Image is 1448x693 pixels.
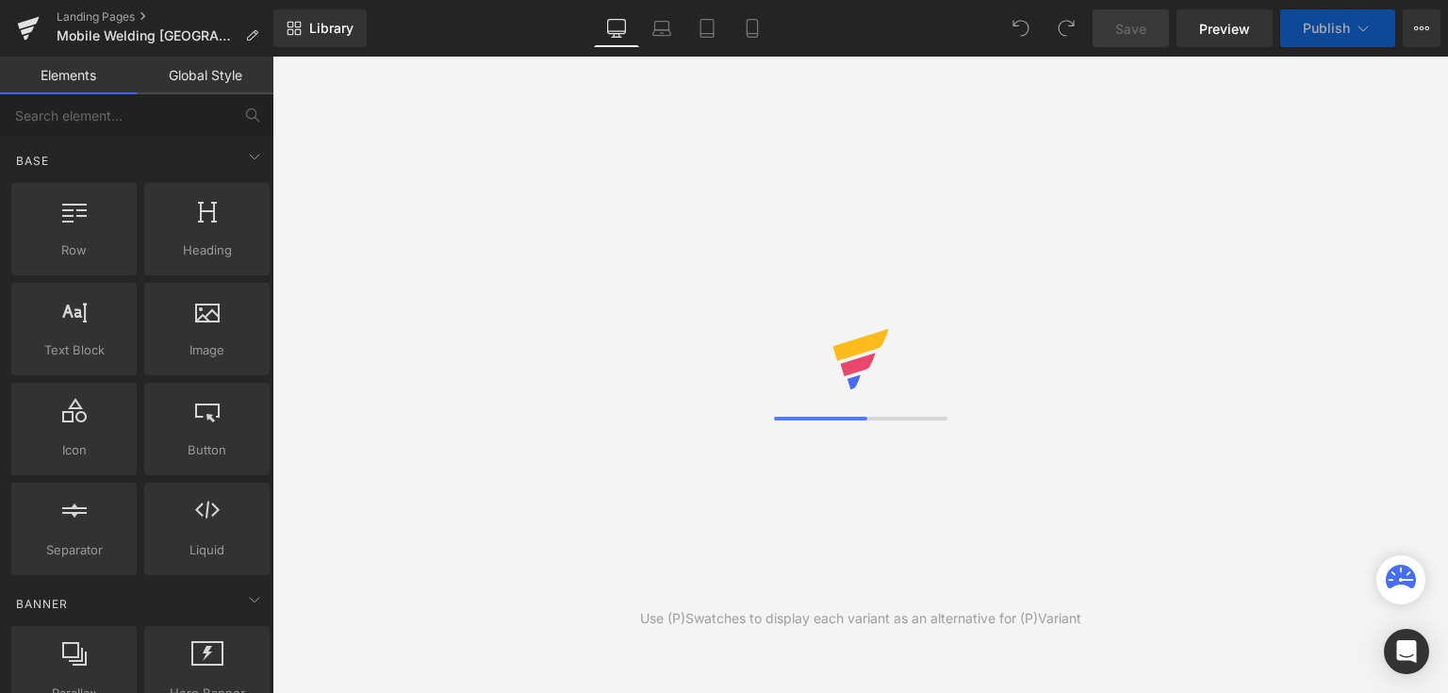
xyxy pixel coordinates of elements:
button: Publish [1280,9,1395,47]
span: Banner [14,595,70,613]
span: Liquid [150,540,264,560]
a: Laptop [639,9,684,47]
a: Desktop [594,9,639,47]
a: Mobile [730,9,775,47]
span: Mobile Welding [GEOGRAPHIC_DATA] [57,28,238,43]
button: More [1403,9,1440,47]
span: Separator [17,540,131,560]
span: Base [14,152,51,170]
span: Icon [17,440,131,460]
span: Text Block [17,340,131,360]
span: Save [1115,19,1146,39]
span: Publish [1303,21,1350,36]
button: Undo [1002,9,1040,47]
span: Row [17,240,131,260]
a: Tablet [684,9,730,47]
button: Redo [1047,9,1085,47]
a: New Library [273,9,367,47]
div: Use (P)Swatches to display each variant as an alternative for (P)Variant [640,608,1081,629]
span: Library [309,20,354,37]
a: Global Style [137,57,273,94]
span: Image [150,340,264,360]
span: Heading [150,240,264,260]
span: Preview [1199,19,1250,39]
a: Preview [1176,9,1273,47]
div: Open Intercom Messenger [1384,629,1429,674]
span: Button [150,440,264,460]
a: Landing Pages [57,9,273,25]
